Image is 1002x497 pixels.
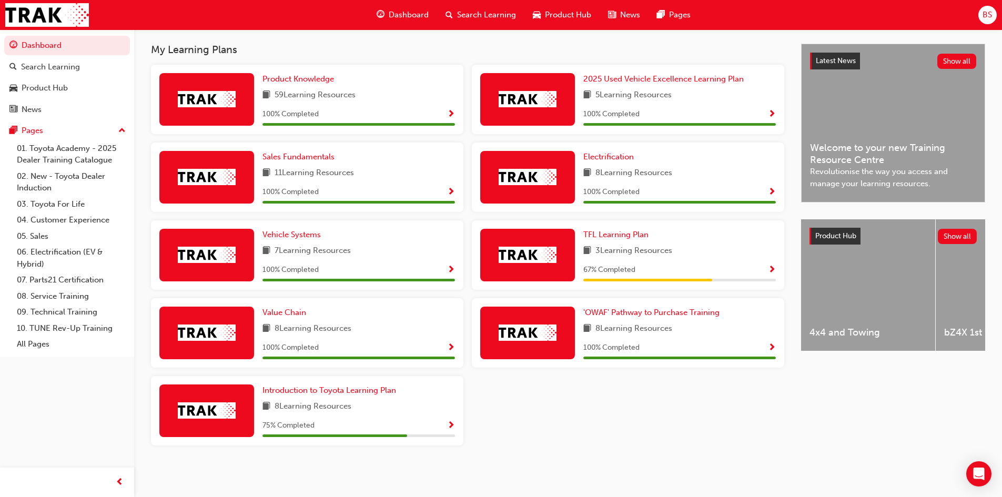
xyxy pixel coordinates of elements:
[275,322,351,336] span: 8 Learning Resources
[262,308,306,317] span: Value Chain
[262,384,400,397] a: Introduction to Toyota Learning Plan
[262,167,270,180] span: book-icon
[620,9,640,21] span: News
[262,108,319,120] span: 100 % Completed
[22,104,42,116] div: News
[595,89,672,102] span: 5 Learning Resources
[583,342,640,354] span: 100 % Completed
[4,34,130,121] button: DashboardSearch LearningProduct HubNews
[13,288,130,305] a: 08. Service Training
[13,320,130,337] a: 10. TUNE Rev-Up Training
[583,229,653,241] a: TFL Learning Plan
[262,386,396,395] span: Introduction to Toyota Learning Plan
[377,8,384,22] span: guage-icon
[583,152,634,161] span: Electrification
[9,63,17,72] span: search-icon
[583,245,591,258] span: book-icon
[801,219,935,351] a: 4x4 and Towing
[815,231,856,240] span: Product Hub
[499,169,556,185] img: Trak
[275,167,354,180] span: 11 Learning Resources
[447,110,455,119] span: Show Progress
[983,9,992,21] span: BS
[437,4,524,26] a: search-iconSearch Learning
[21,61,80,73] div: Search Learning
[262,230,321,239] span: Vehicle Systems
[499,91,556,107] img: Trak
[13,244,130,272] a: 06. Electrification (EV & Hybrid)
[810,166,976,189] span: Revolutionise the way you access and manage your learning resources.
[178,402,236,419] img: Trak
[768,188,776,197] span: Show Progress
[583,108,640,120] span: 100 % Completed
[9,126,17,136] span: pages-icon
[809,228,977,245] a: Product HubShow all
[595,245,672,258] span: 3 Learning Resources
[275,245,351,258] span: 7 Learning Resources
[13,168,130,196] a: 02. New - Toyota Dealer Induction
[4,57,130,77] a: Search Learning
[499,247,556,263] img: Trak
[768,186,776,199] button: Show Progress
[13,228,130,245] a: 05. Sales
[768,266,776,275] span: Show Progress
[583,308,720,317] span: 'OWAF' Pathway to Purchase Training
[178,91,236,107] img: Trak
[768,341,776,354] button: Show Progress
[447,266,455,275] span: Show Progress
[499,324,556,341] img: Trak
[5,3,89,27] img: Trak
[447,421,455,431] span: Show Progress
[978,6,997,24] button: BS
[768,110,776,119] span: Show Progress
[446,8,453,22] span: search-icon
[262,322,270,336] span: book-icon
[262,264,319,276] span: 100 % Completed
[262,400,270,413] span: book-icon
[583,73,748,85] a: 2025 Used Vehicle Excellence Learning Plan
[9,105,17,115] span: news-icon
[262,342,319,354] span: 100 % Completed
[389,9,429,21] span: Dashboard
[583,89,591,102] span: book-icon
[178,247,236,263] img: Trak
[938,229,977,244] button: Show all
[9,41,17,50] span: guage-icon
[262,186,319,198] span: 100 % Completed
[669,9,691,21] span: Pages
[583,186,640,198] span: 100 % Completed
[801,44,985,202] a: Latest NewsShow allWelcome to your new Training Resource CentreRevolutionise the way you access a...
[262,152,335,161] span: Sales Fundamentals
[262,307,310,319] a: Value Chain
[4,100,130,119] a: News
[9,84,17,93] span: car-icon
[22,82,68,94] div: Product Hub
[262,73,338,85] a: Product Knowledge
[600,4,649,26] a: news-iconNews
[262,74,334,84] span: Product Knowledge
[447,343,455,353] span: Show Progress
[262,89,270,102] span: book-icon
[595,322,672,336] span: 8 Learning Resources
[810,142,976,166] span: Welcome to your new Training Resource Centre
[262,420,315,432] span: 75 % Completed
[583,322,591,336] span: book-icon
[262,151,339,163] a: Sales Fundamentals
[368,4,437,26] a: guage-iconDashboard
[583,74,744,84] span: 2025 Used Vehicle Excellence Learning Plan
[4,121,130,140] button: Pages
[275,400,351,413] span: 8 Learning Resources
[583,307,724,319] a: 'OWAF' Pathway to Purchase Training
[583,167,591,180] span: book-icon
[151,44,784,56] h3: My Learning Plans
[13,304,130,320] a: 09. Technical Training
[533,8,541,22] span: car-icon
[447,341,455,354] button: Show Progress
[262,245,270,258] span: book-icon
[545,9,591,21] span: Product Hub
[457,9,516,21] span: Search Learning
[118,124,126,138] span: up-icon
[116,476,124,489] span: prev-icon
[810,53,976,69] a: Latest NewsShow all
